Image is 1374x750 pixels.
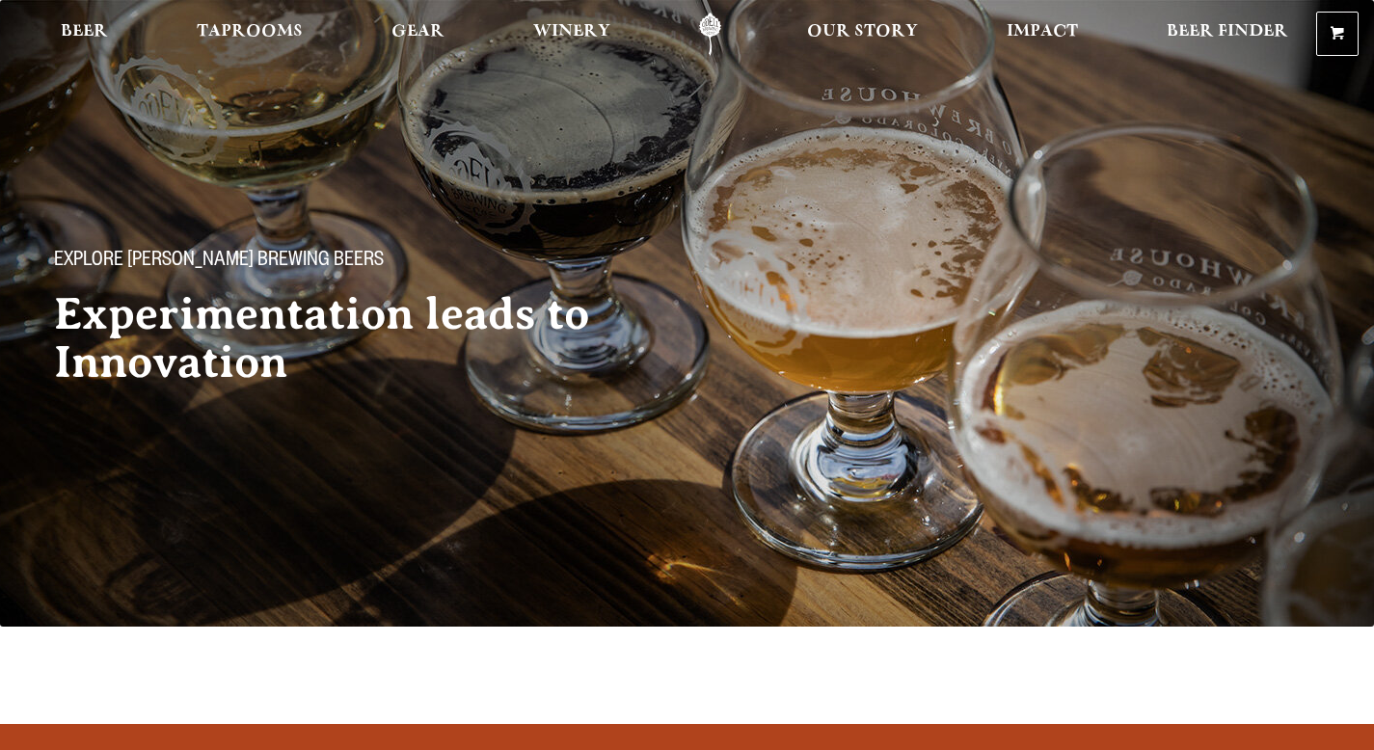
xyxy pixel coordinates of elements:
span: Gear [391,24,445,40]
a: Impact [994,13,1091,56]
span: Beer Finder [1167,24,1288,40]
a: Beer Finder [1154,13,1301,56]
a: Our Story [795,13,930,56]
span: Beer [61,24,108,40]
h2: Experimentation leads to Innovation [54,290,656,387]
a: Taprooms [184,13,315,56]
a: Gear [379,13,457,56]
span: Impact [1007,24,1078,40]
span: Winery [533,24,610,40]
span: Our Story [807,24,918,40]
a: Winery [521,13,623,56]
span: Explore [PERSON_NAME] Brewing Beers [54,250,384,275]
a: Odell Home [674,13,746,56]
span: Taprooms [197,24,303,40]
a: Beer [48,13,121,56]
